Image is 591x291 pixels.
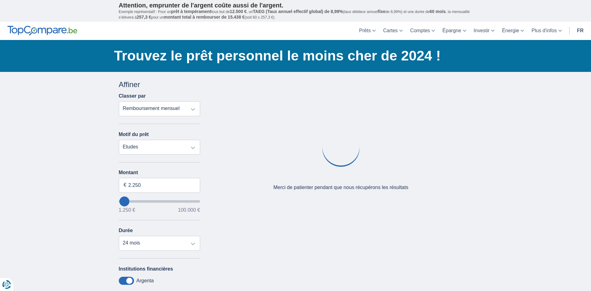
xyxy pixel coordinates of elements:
input: wantToBorrow [119,200,200,203]
p: Exemple représentatif : Pour un tous but de , un (taux débiteur annuel de 8,99%) et une durée de ... [119,9,472,20]
span: 257,3 € [137,15,151,20]
span: 100.000 € [178,208,200,213]
label: Montant [119,170,200,175]
a: Cartes [379,22,406,40]
a: Plus d'infos [528,22,565,40]
img: TopCompare [7,26,77,36]
span: 1.250 € [119,208,135,213]
div: Affiner [119,79,200,90]
span: fixe [378,9,385,14]
h1: Trouvez le prêt personnel le moins cher de 2024 ! [114,46,472,65]
span: 12.500 € [230,9,247,14]
label: Institutions financières [119,266,173,272]
div: Merci de patienter pendant que nous récupérons les résultats [273,184,408,191]
span: 60 mois [430,9,446,14]
label: Motif du prêt [119,132,149,137]
a: fr [573,22,587,40]
a: Prêts [356,22,379,40]
span: montant total à rembourser de 15.438 € [164,15,245,20]
a: Investir [470,22,499,40]
label: Argenta [137,278,154,284]
span: prêt à tempérament [171,9,211,14]
label: Classer par [119,93,146,99]
span: TAEG (Taux annuel effectif global) de 8,99% [253,9,343,14]
a: Comptes [406,22,439,40]
label: Durée [119,228,133,233]
a: Épargne [439,22,470,40]
span: € [124,182,127,189]
p: Attention, emprunter de l'argent coûte aussi de l'argent. [119,2,472,9]
a: Énergie [498,22,528,40]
